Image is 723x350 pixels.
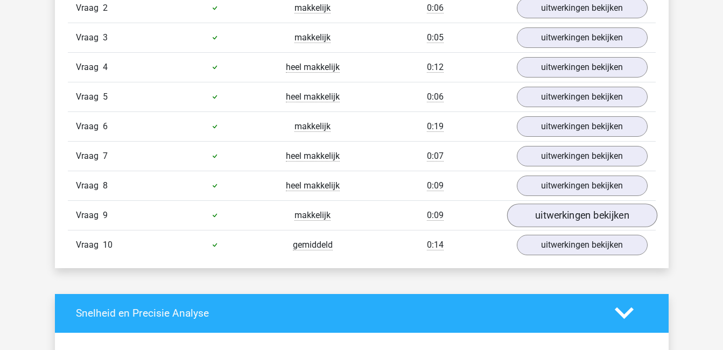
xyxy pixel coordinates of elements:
span: Vraag [76,239,103,251]
span: 9 [103,210,108,220]
a: uitwerkingen bekijken [507,204,657,227]
span: 8 [103,180,108,191]
a: uitwerkingen bekijken [517,87,648,107]
span: Vraag [76,2,103,15]
a: uitwerkingen bekijken [517,57,648,78]
span: 0:07 [427,151,444,162]
span: heel makkelijk [286,92,340,102]
a: uitwerkingen bekijken [517,235,648,255]
span: Vraag [76,61,103,74]
h4: Snelheid en Precisie Analyse [76,307,599,319]
span: 0:09 [427,180,444,191]
span: heel makkelijk [286,151,340,162]
span: 5 [103,92,108,102]
span: 0:12 [427,62,444,73]
span: heel makkelijk [286,180,340,191]
span: 4 [103,62,108,72]
span: 10 [103,240,113,250]
span: 2 [103,3,108,13]
span: Vraag [76,150,103,163]
span: 6 [103,121,108,131]
span: 0:09 [427,210,444,221]
span: 0:05 [427,32,444,43]
span: makkelijk [294,210,331,221]
span: Vraag [76,209,103,222]
span: 7 [103,151,108,161]
span: 0:14 [427,240,444,250]
span: 3 [103,32,108,43]
span: 0:19 [427,121,444,132]
span: Vraag [76,120,103,133]
span: 0:06 [427,3,444,13]
span: Vraag [76,179,103,192]
span: Vraag [76,31,103,44]
a: uitwerkingen bekijken [517,116,648,137]
span: gemiddeld [293,240,333,250]
span: makkelijk [294,121,331,132]
span: 0:06 [427,92,444,102]
a: uitwerkingen bekijken [517,176,648,196]
span: Vraag [76,90,103,103]
a: uitwerkingen bekijken [517,146,648,166]
span: heel makkelijk [286,62,340,73]
span: makkelijk [294,3,331,13]
span: makkelijk [294,32,331,43]
a: uitwerkingen bekijken [517,27,648,48]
